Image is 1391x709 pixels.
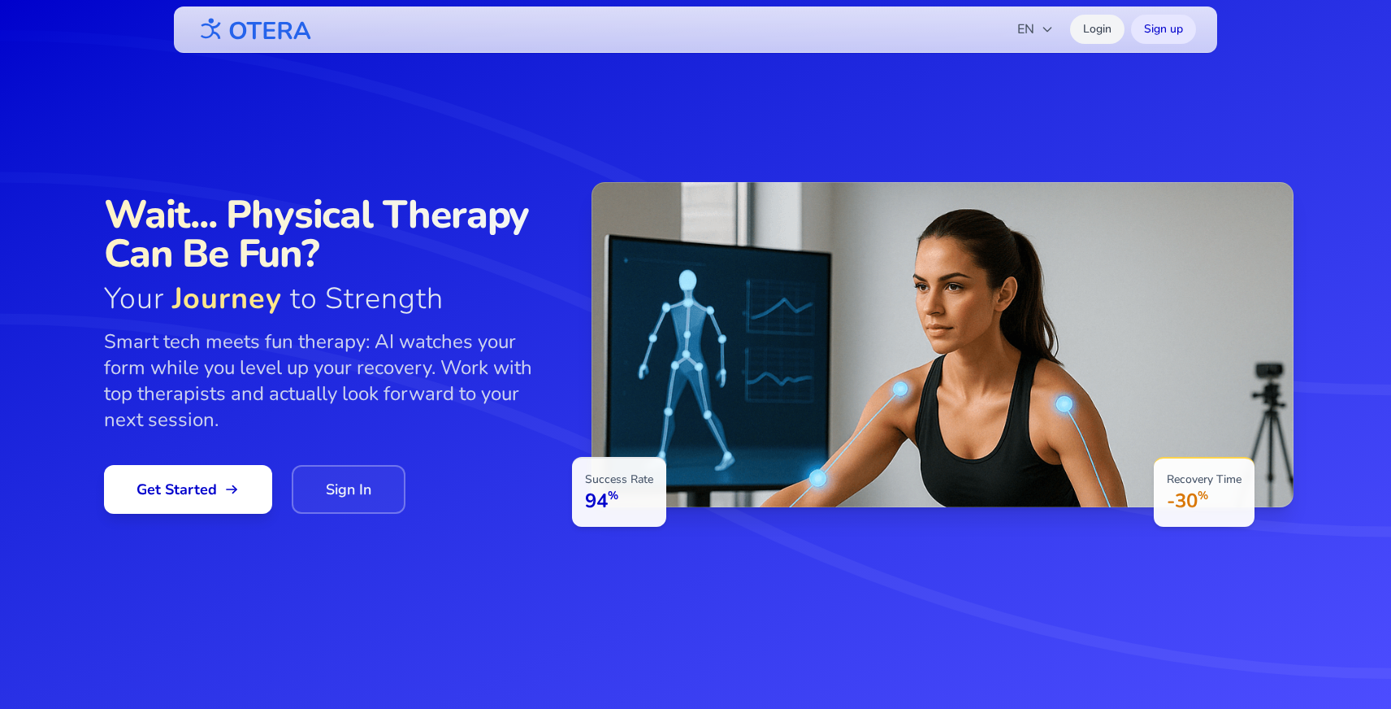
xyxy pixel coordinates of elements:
[585,472,653,488] p: Success Rate
[1070,15,1124,44] a: Login
[104,328,559,433] p: Smart tech meets fun therapy: AI watches your form while you level up your recovery. Work with to...
[195,11,312,48] img: OTERA logo
[104,283,559,315] span: Your to Strength
[292,465,405,514] a: Sign In
[1007,13,1064,46] button: EN
[1131,15,1196,44] a: Sign up
[136,478,240,501] span: Get Started
[104,465,272,514] a: Get Started
[1017,20,1054,39] span: EN
[585,488,653,514] p: 94
[172,279,282,319] span: Journey
[104,195,559,273] span: Wait... Physical Therapy Can Be Fun?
